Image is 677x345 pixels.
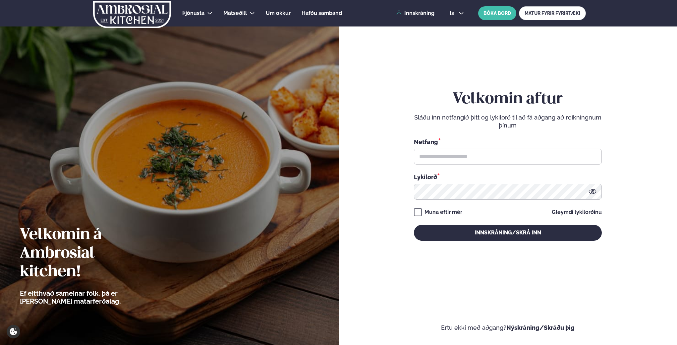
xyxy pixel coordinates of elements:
[302,9,342,17] a: Hafðu samband
[414,172,602,181] div: Lykilorð
[359,324,657,332] p: Ertu ekki með aðgang?
[506,324,575,331] a: Nýskráning/Skráðu þig
[414,114,602,129] p: Sláðu inn netfangið þitt og lykilorð til að fá aðgang að reikningnum þínum
[266,9,291,17] a: Um okkur
[450,11,456,16] span: is
[182,9,204,17] a: Þjónusta
[223,9,247,17] a: Matseðill
[519,6,586,20] a: MATUR FYRIR FYRIRTÆKI
[7,325,20,338] a: Cookie settings
[182,10,204,16] span: Þjónusta
[444,11,469,16] button: is
[20,289,157,305] p: Ef eitthvað sameinar fólk, þá er [PERSON_NAME] matarferðalag.
[478,6,516,20] button: BÓKA BORÐ
[20,226,157,281] h2: Velkomin á Ambrosial kitchen!
[223,10,247,16] span: Matseðill
[414,225,602,241] button: Innskráning/Skrá inn
[302,10,342,16] span: Hafðu samband
[552,210,602,215] a: Gleymdi lykilorðinu
[414,90,602,109] h2: Velkomin aftur
[396,10,434,16] a: Innskráning
[414,137,602,146] div: Netfang
[266,10,291,16] span: Um okkur
[92,1,172,28] img: logo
